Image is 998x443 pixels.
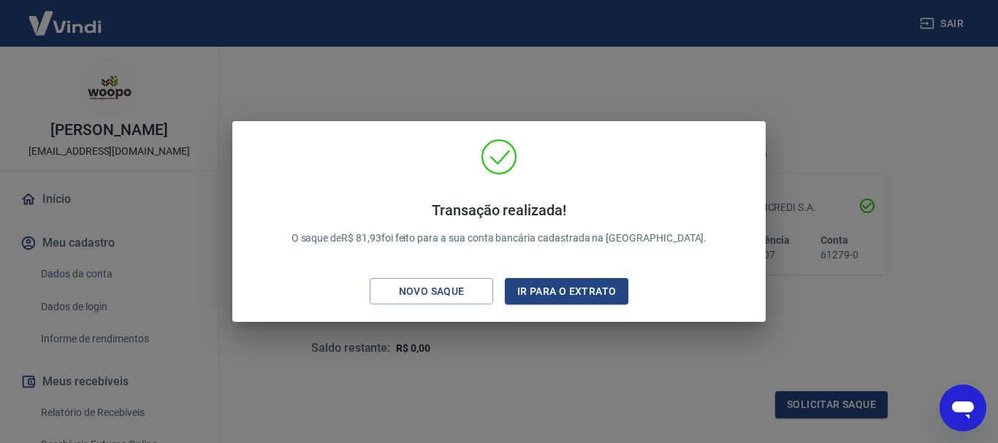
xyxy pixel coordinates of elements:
[292,201,707,219] h4: Transação realizada!
[292,201,707,246] p: O saque de R$ 81,93 foi feito para a sua conta bancária cadastrada na [GEOGRAPHIC_DATA].
[505,278,628,305] button: Ir para o extrato
[940,385,986,431] iframe: Botão para abrir a janela de mensagens
[370,278,493,305] button: Novo saque
[381,282,482,301] div: Novo saque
